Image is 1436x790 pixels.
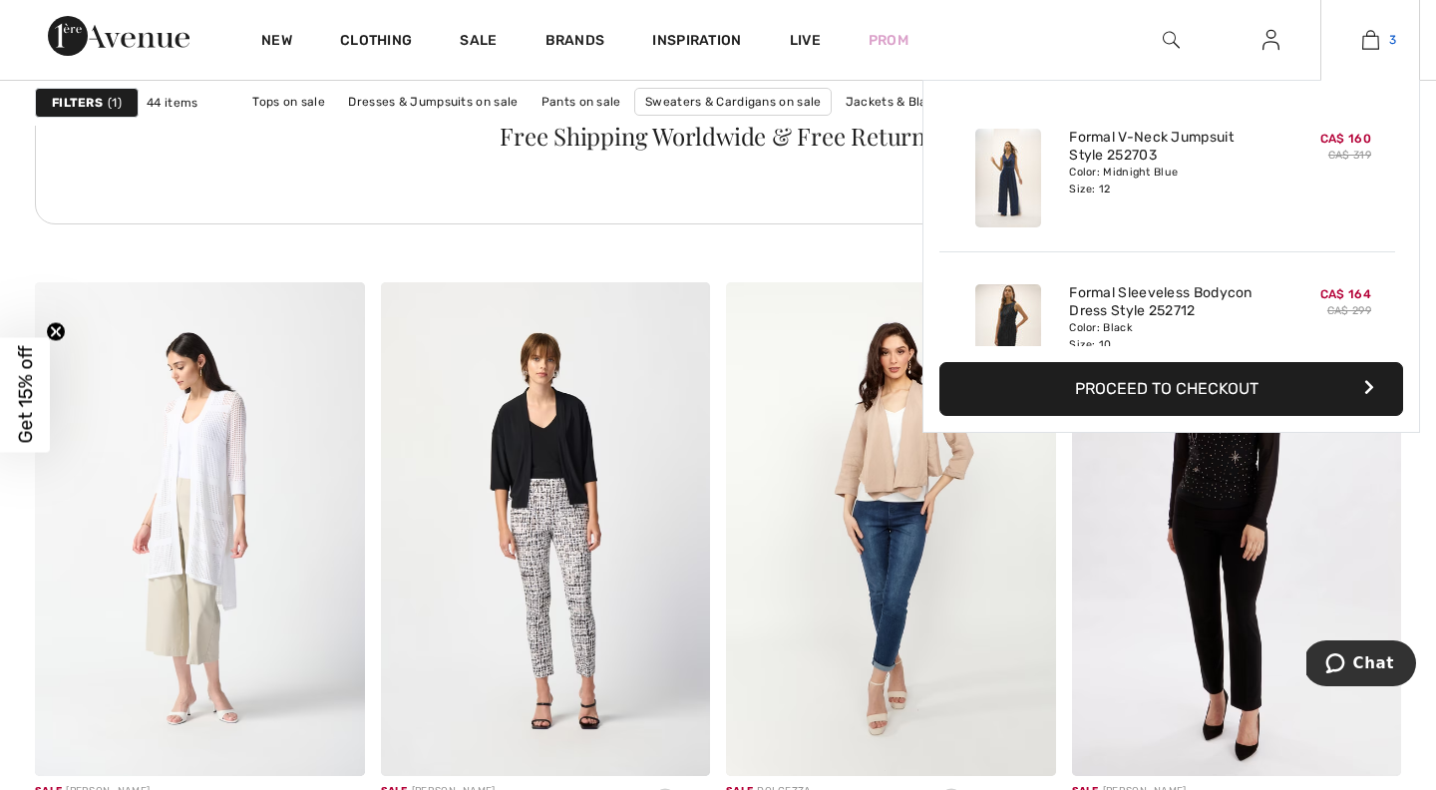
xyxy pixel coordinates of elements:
img: 1ère Avenue [48,16,189,56]
a: Pants on sale [532,89,631,115]
div: Color: Midnight Blue Size: 12 [1069,165,1265,197]
a: Live [790,30,821,51]
a: Sweaters & Cardigans on sale [634,88,832,116]
a: Formal V-Neck Jumpsuit Style 252703 [1069,129,1265,165]
img: Sheer Rhinestone Top Style 234128U. Black [1072,282,1402,777]
s: CA$ 299 [1327,304,1371,317]
a: Brands [545,32,605,53]
img: My Bag [1362,28,1379,52]
span: CA$ 160 [1320,132,1371,146]
span: 44 items [147,94,197,112]
img: Gathered Cropped Cover-Up Style 241107. Black [381,282,711,777]
img: Longline Perforated Cardigan Style 242901. Vanilla 30 [35,282,365,777]
div: Color: Black Size: 10 [1069,320,1265,352]
span: Get 15% off [14,346,37,444]
div: Free Shipping Worldwide & Free Returns [63,124,1372,148]
span: CA$ 164 [1320,287,1371,301]
a: Sign In [1247,28,1295,53]
img: My Info [1262,28,1279,52]
span: 1 [108,94,122,112]
img: Casual Waterfall Collar Jacket Style 24251. Beige [726,282,1056,777]
a: 3 [1321,28,1419,52]
img: Formal Sleeveless Bodycon Dress Style 252712 [975,284,1041,383]
a: Formal Sleeveless Bodycon Dress Style 252712 [1069,284,1265,320]
button: Proceed to Checkout [939,362,1403,416]
span: Inspiration [652,32,741,53]
img: Formal V-Neck Jumpsuit Style 252703 [975,129,1041,227]
iframe: Opens a widget where you can chat to one of our agents [1306,640,1416,690]
a: New [261,32,292,53]
a: Tops on sale [242,89,335,115]
a: Dresses & Jumpsuits on sale [338,89,528,115]
span: 3 [1389,31,1396,49]
button: Close teaser [46,322,66,342]
a: Sale [460,32,497,53]
img: search the website [1163,28,1180,52]
s: CA$ 319 [1328,149,1371,162]
a: Jackets & Blazers on sale [836,89,1008,115]
a: Prom [869,30,908,51]
a: Clothing [340,32,412,53]
strong: Filters [52,94,103,112]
